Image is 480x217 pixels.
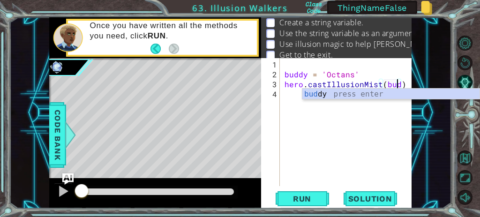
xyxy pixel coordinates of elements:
button: Back to Map [457,150,472,165]
button: AI Hint [457,75,472,90]
p: Get to the exit. [279,50,333,60]
div: 3 [263,79,280,89]
p: Use illusion magic to help [PERSON_NAME]. [279,39,437,49]
strong: RUN [148,31,166,40]
div: 4 [263,89,280,99]
button: Solution [339,191,402,206]
button: Ctrl + P: Pause [54,183,73,202]
button: Next [169,44,179,54]
button: Shift+Enter: Run current code. [274,191,330,206]
p: Once you have written all the methods you need, click . [90,21,251,41]
span: Code Bank [50,106,65,164]
button: Back [150,44,169,54]
span: Solution [339,194,402,203]
div: 2 [263,69,280,79]
label: Class Code [304,1,323,14]
p: Use the string variable as an argument. [279,28,418,38]
img: Image for 6102e7f128067a00236f7c63 [49,59,64,74]
button: Level Options [457,36,472,51]
img: Copy class code [421,1,432,15]
button: Maximize Browser [457,170,472,185]
span: Run [284,194,321,203]
button: Ask AI [62,173,74,185]
button: Restart Level [457,55,472,70]
p: Create a string variable. [279,17,364,28]
a: Back to Map [458,148,480,168]
div: 1 [263,60,280,69]
button: Mute [457,190,472,205]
